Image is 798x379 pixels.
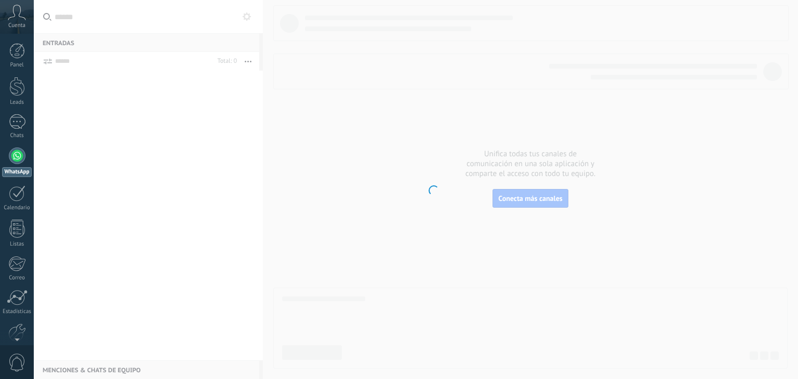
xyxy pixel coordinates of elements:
div: Listas [2,241,32,248]
div: Panel [2,62,32,69]
div: Estadísticas [2,308,32,315]
span: Cuenta [8,22,25,29]
div: Leads [2,99,32,106]
div: Calendario [2,205,32,211]
div: WhatsApp [2,167,32,177]
div: Chats [2,132,32,139]
div: Correo [2,275,32,281]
